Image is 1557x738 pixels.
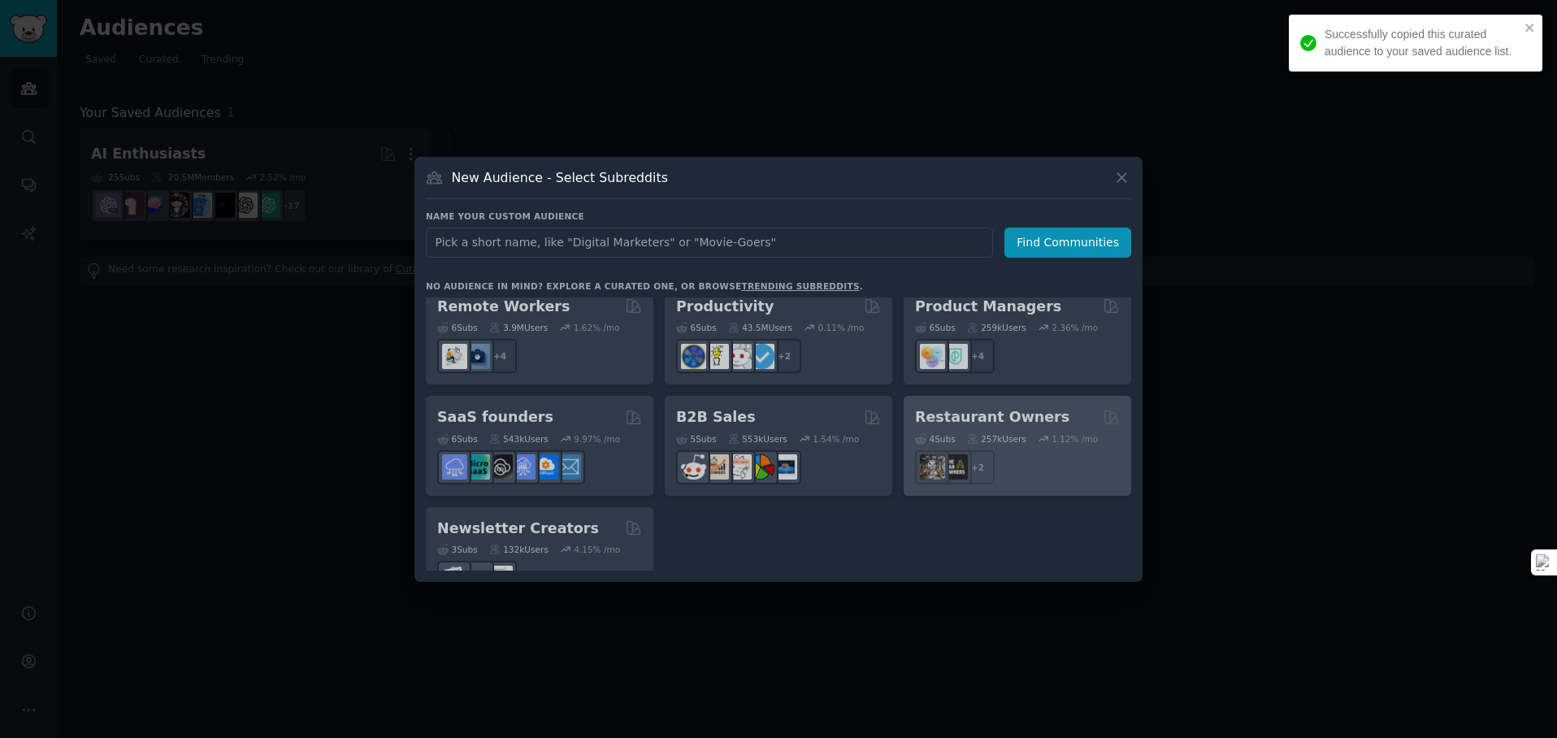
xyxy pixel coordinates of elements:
[1524,21,1536,34] button: close
[426,280,863,292] div: No audience in mind? Explore a curated one, or browse .
[1004,228,1131,258] button: Find Communities
[741,281,859,291] a: trending subreddits
[426,228,993,258] input: Pick a short name, like "Digital Marketers" or "Movie-Goers"
[452,169,668,186] h3: New Audience - Select Subreddits
[1325,26,1520,60] div: Successfully copied this curated audience to your saved audience list.
[426,211,1131,222] h3: Name your custom audience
